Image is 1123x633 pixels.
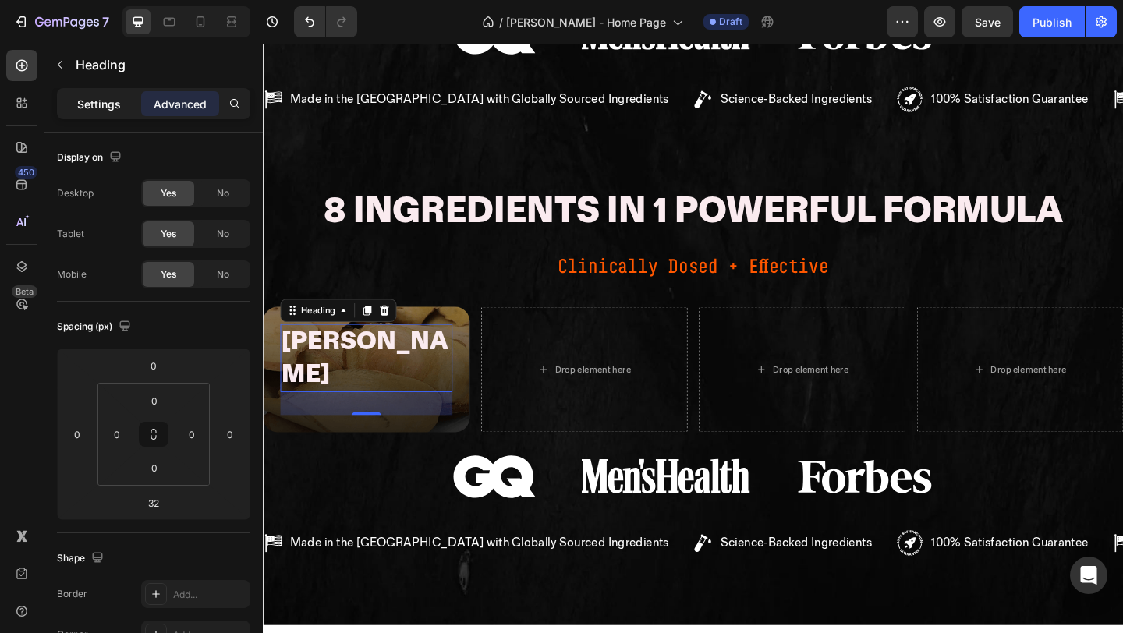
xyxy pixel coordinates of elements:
p: 100% Satisfaction Guarantee [727,531,898,555]
p: Heading [76,55,244,74]
div: Publish [1033,14,1072,30]
p: Made in the [GEOGRAPHIC_DATA] with Globally Sourced Ingredients [30,531,441,555]
span: Save [975,16,1001,29]
h2: 8 Ingredients in 1 Powerful Formula [65,156,872,210]
p: Advanced [154,96,207,112]
div: Mobile [57,267,87,281]
div: Display on [57,147,125,168]
span: Yes [161,267,176,281]
img: Forbes_logo_1_1.svg [579,447,729,494]
div: Add... [173,588,246,602]
button: Publish [1019,6,1085,37]
input: 0px [180,423,204,446]
span: Yes [161,186,176,200]
div: Tablet [57,227,84,241]
span: Draft [719,15,742,29]
input: 32 [138,491,169,515]
div: Shape [57,548,107,569]
div: Drop element here [554,348,637,361]
div: Spacing (px) [57,316,134,338]
div: Drop element here [792,348,874,361]
button: 7 [6,6,116,37]
img: QG_aa250e7a-3fa8-4de5-898e-1f88e1dedec1.svg [207,447,296,494]
iframe: Design area [263,44,1123,633]
img: meshealth.svg [346,447,530,494]
div: Open Intercom Messenger [1070,557,1107,594]
span: Yes [161,227,176,241]
p: 7 [102,12,109,31]
input: 0px [139,456,170,479]
div: Drop element here [317,348,400,361]
span: No [217,227,229,241]
input: 0px [105,423,129,446]
button: Save [962,6,1013,37]
div: Border [57,587,87,601]
p: Science-Backed Ingredients [498,48,662,72]
p: Clinically Dosed + Effective [2,225,934,260]
input: 0 [138,354,169,377]
div: 450 [15,166,37,179]
input: 0 [218,423,242,446]
p: Settings [77,96,121,112]
span: [PERSON_NAME] - Home Page [506,14,666,30]
input: 0 [66,423,89,446]
div: Heading [38,283,81,297]
div: Undo/Redo [294,6,357,37]
span: No [217,267,229,281]
div: Desktop [57,186,94,200]
div: Beta [12,285,37,298]
p: 100% Satisfaction Guarantee [727,48,898,72]
span: / [499,14,503,30]
p: Science-Backed Ingredients [498,531,662,555]
input: 0px [139,389,170,412]
h2: [PERSON_NAME] [19,305,206,379]
span: No [217,186,229,200]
